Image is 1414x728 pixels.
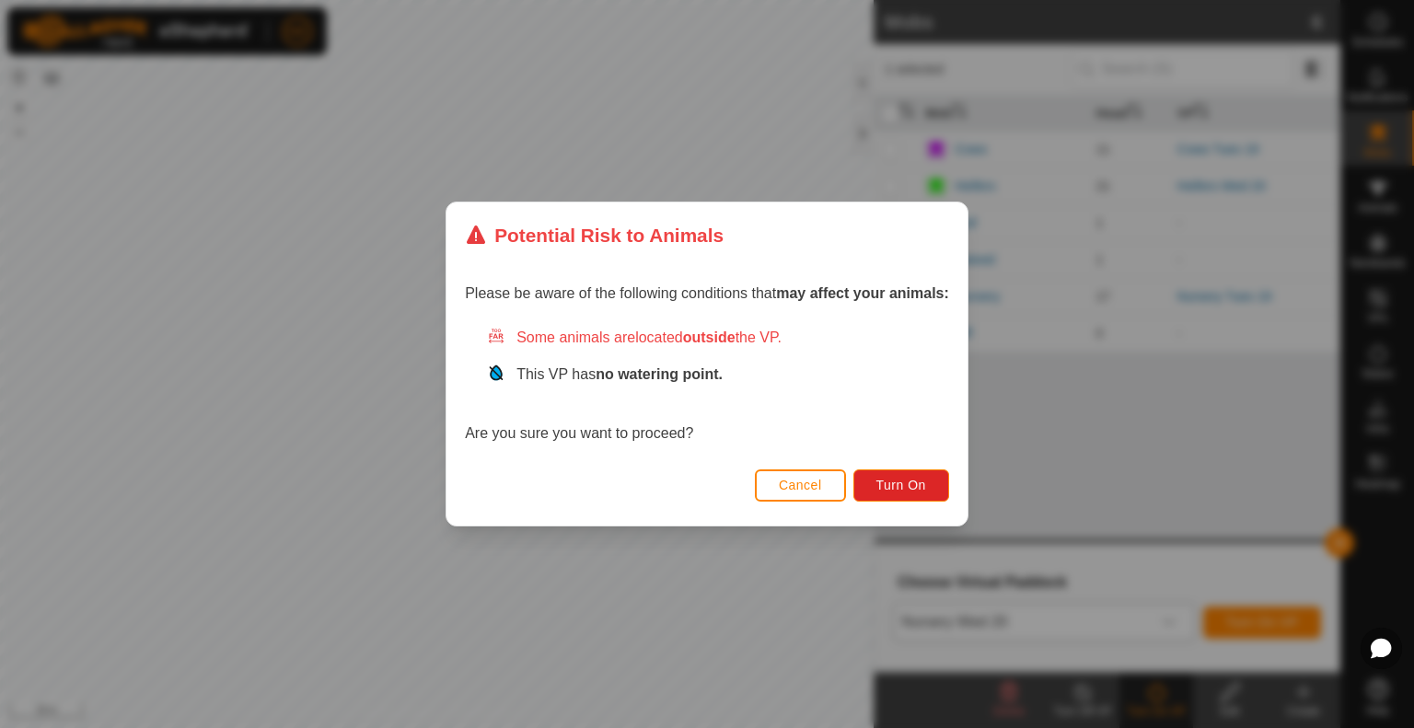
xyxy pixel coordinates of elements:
[853,469,949,502] button: Turn On
[487,327,949,349] div: Some animals are
[876,478,926,492] span: Turn On
[516,366,723,382] span: This VP has
[465,285,949,301] span: Please be aware of the following conditions that
[776,285,949,301] strong: may affect your animals:
[465,327,949,445] div: Are you sure you want to proceed?
[635,329,782,345] span: located the VP.
[779,478,822,492] span: Cancel
[755,469,846,502] button: Cancel
[596,366,723,382] strong: no watering point.
[683,329,736,345] strong: outside
[465,221,724,249] div: Potential Risk to Animals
